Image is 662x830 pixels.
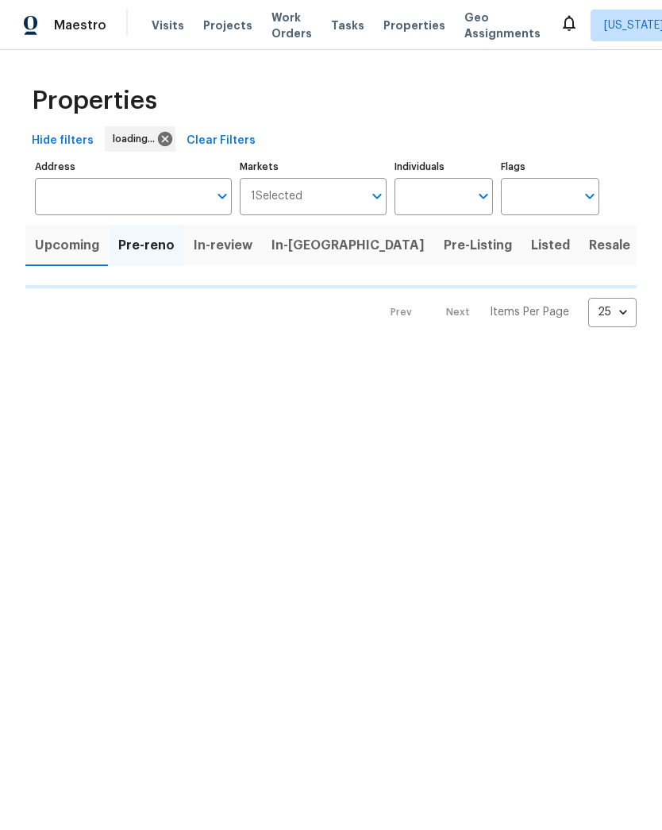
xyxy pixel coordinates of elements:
[35,234,99,257] span: Upcoming
[395,162,493,172] label: Individuals
[444,234,512,257] span: Pre-Listing
[589,234,630,257] span: Resale
[271,234,425,257] span: In-[GEOGRAPHIC_DATA]
[25,126,100,156] button: Hide filters
[375,298,637,327] nav: Pagination Navigation
[35,162,232,172] label: Address
[180,126,262,156] button: Clear Filters
[579,185,601,207] button: Open
[366,185,388,207] button: Open
[113,131,161,147] span: loading...
[203,17,252,33] span: Projects
[240,162,387,172] label: Markets
[32,131,94,151] span: Hide filters
[383,17,445,33] span: Properties
[464,10,541,41] span: Geo Assignments
[331,20,364,31] span: Tasks
[32,93,157,109] span: Properties
[271,10,312,41] span: Work Orders
[187,131,256,151] span: Clear Filters
[211,185,233,207] button: Open
[105,126,175,152] div: loading...
[490,304,569,320] p: Items Per Page
[54,17,106,33] span: Maestro
[501,162,599,172] label: Flags
[118,234,175,257] span: Pre-reno
[588,291,637,333] div: 25
[152,17,184,33] span: Visits
[531,234,570,257] span: Listed
[251,190,302,203] span: 1 Selected
[472,185,495,207] button: Open
[194,234,252,257] span: In-review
